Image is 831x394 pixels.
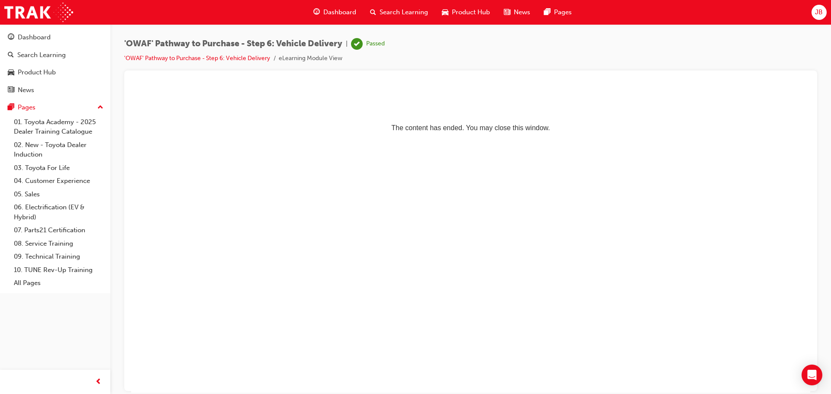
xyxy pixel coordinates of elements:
img: Trak [4,3,73,22]
div: Dashboard [18,32,51,42]
a: 05. Sales [10,188,107,201]
a: pages-iconPages [537,3,579,21]
a: car-iconProduct Hub [435,3,497,21]
span: Pages [554,7,572,17]
button: Pages [3,99,107,115]
a: 04. Customer Experience [10,174,107,188]
a: 'OWAF' Pathway to Purchase - Step 6: Vehicle Delivery [124,54,270,62]
a: 03. Toyota For Life [10,161,107,175]
a: 01. Toyota Academy - 2025 Dealer Training Catalogue [10,115,107,138]
a: 07. Parts21 Certification [10,224,107,237]
span: Product Hub [452,7,490,17]
a: 06. Electrification (EV & Hybrid) [10,201,107,224]
button: JB [812,5,827,20]
div: Passed [366,40,385,48]
p: The content has ended. You may close this window. [3,7,676,46]
button: DashboardSearch LearningProduct HubNews [3,28,107,99]
span: JB [815,7,823,17]
span: search-icon [370,7,376,18]
a: 09. Technical Training [10,250,107,263]
span: Search Learning [380,7,428,17]
a: 08. Service Training [10,237,107,250]
li: eLearning Module View [279,54,342,64]
span: search-icon [8,51,14,59]
div: Search Learning [17,50,66,60]
span: learningRecordVerb_PASS-icon [351,38,363,50]
div: Pages [18,103,35,112]
span: up-icon [97,102,103,113]
span: pages-icon [544,7,551,18]
a: All Pages [10,276,107,290]
span: car-icon [442,7,448,18]
span: guage-icon [313,7,320,18]
span: guage-icon [8,34,14,42]
a: 02. New - Toyota Dealer Induction [10,138,107,161]
a: Search Learning [3,47,107,63]
a: news-iconNews [497,3,537,21]
span: pages-icon [8,104,14,112]
a: Product Hub [3,64,107,80]
div: Product Hub [18,67,56,77]
span: News [514,7,530,17]
a: guage-iconDashboard [306,3,363,21]
a: Dashboard [3,29,107,45]
span: | [346,39,348,49]
div: News [18,85,34,95]
span: Dashboard [323,7,356,17]
span: prev-icon [95,377,102,388]
span: car-icon [8,69,14,77]
span: news-icon [504,7,510,18]
a: 10. TUNE Rev-Up Training [10,263,107,277]
a: search-iconSearch Learning [363,3,435,21]
div: Open Intercom Messenger [802,365,822,385]
span: 'OWAF' Pathway to Purchase - Step 6: Vehicle Delivery [124,39,342,49]
a: News [3,82,107,98]
span: news-icon [8,86,14,94]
